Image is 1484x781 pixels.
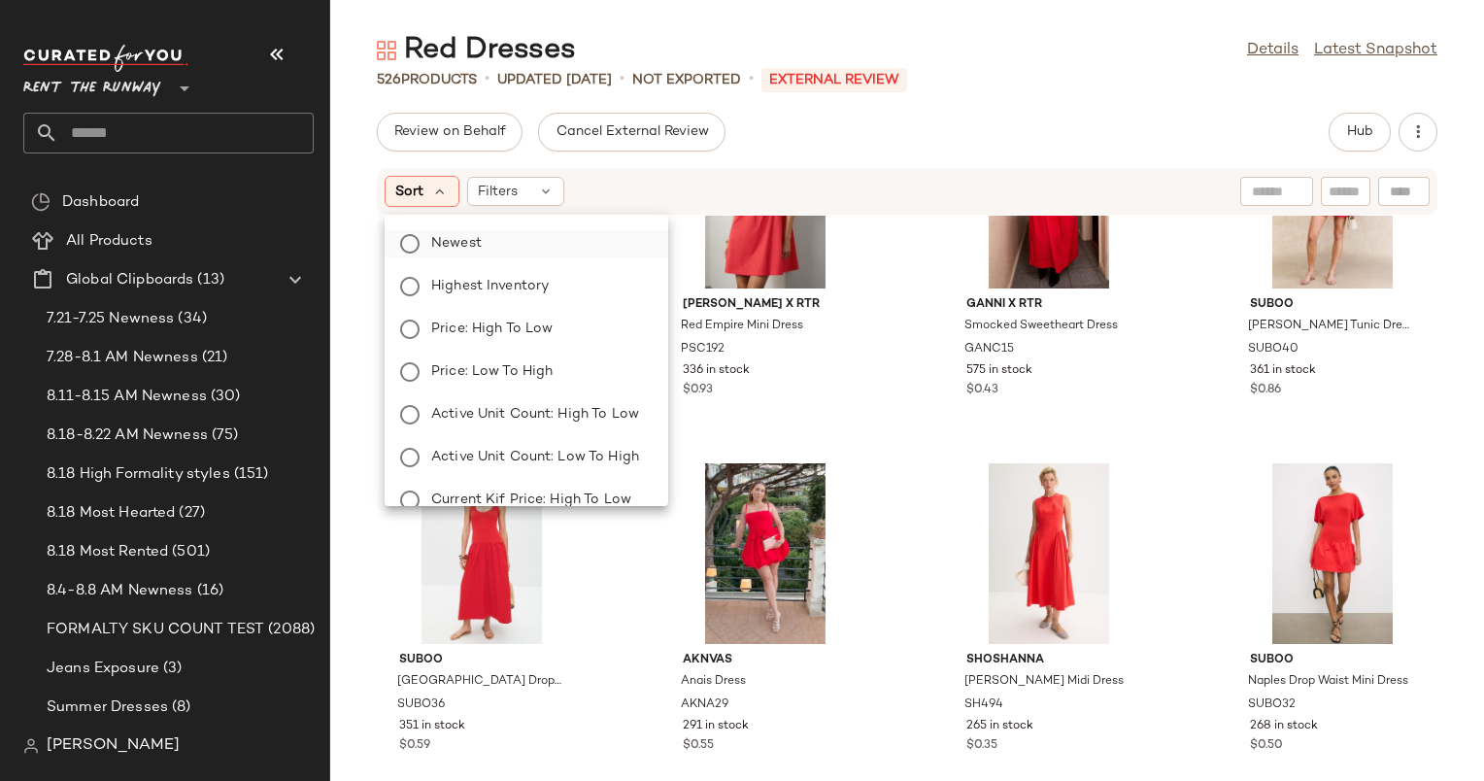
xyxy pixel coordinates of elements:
span: 8.18 Most Hearted [47,502,175,525]
span: (27) [175,502,205,525]
span: All Products [66,230,152,253]
button: Hub [1329,113,1391,152]
span: (30) [207,386,241,408]
span: [PERSON_NAME] x RTR [683,296,848,314]
span: [PERSON_NAME] Midi Dress [964,673,1124,691]
span: Global Clipboards [66,269,193,291]
span: 526 [377,73,401,87]
span: 8.18 High Formality styles [47,463,230,486]
span: GANC15 [964,341,1014,358]
img: SUBO32.jpg [1234,463,1431,644]
a: Details [1247,39,1298,62]
span: [GEOGRAPHIC_DATA] Drop Waist Midi Dress [397,673,562,691]
span: (8) [168,696,190,719]
span: (13) [193,269,224,291]
span: Shoshanna [966,652,1131,669]
span: 291 in stock [683,718,749,735]
span: Jeans Exposure [47,658,159,680]
span: Rent the Runway [23,66,161,101]
span: (3) [159,658,182,680]
span: 265 in stock [966,718,1033,735]
span: $0.86 [1250,382,1281,399]
span: 361 in stock [1250,362,1316,380]
span: • [749,68,754,91]
p: Not Exported [632,70,741,90]
span: (34) [174,308,207,330]
span: 8.11-8.15 AM Newness [47,386,207,408]
span: 8.18-8.22 AM Newness [47,424,208,447]
span: (21) [198,347,228,369]
span: Suboo [1250,296,1415,314]
span: (2088) [264,619,315,641]
span: $0.93 [683,382,713,399]
span: 575 in stock [966,362,1032,380]
span: [PERSON_NAME] [47,734,180,758]
span: $0.50 [1250,737,1283,755]
a: Latest Snapshot [1314,39,1437,62]
span: Summer Dresses [47,696,168,719]
span: 8.4-8.8 AM Newness [47,580,193,602]
span: Smocked Sweetheart Dress [964,318,1118,335]
span: 336 in stock [683,362,750,380]
img: SUBO36.jpg [384,463,580,644]
span: [PERSON_NAME] Tunic Dress [1248,318,1413,335]
span: Filters [478,182,518,202]
span: Price: High to Low [431,319,553,339]
span: Newest [431,233,482,254]
p: External REVIEW [761,68,907,92]
img: svg%3e [31,192,51,212]
span: Active Unit Count: Low to High [431,447,639,467]
span: Hub [1346,124,1373,140]
span: • [485,68,489,91]
span: SH494 [964,696,1003,714]
span: $0.59 [399,737,430,755]
span: 8.18 Most Rented [47,541,168,563]
span: 268 in stock [1250,718,1318,735]
button: Cancel External Review [538,113,725,152]
span: AKNA29 [681,696,728,714]
span: SUBO36 [397,696,445,714]
span: SUBO32 [1248,696,1296,714]
span: GANNI x RTR [966,296,1131,314]
span: Cancel External Review [555,124,708,140]
span: Dashboard [62,191,139,214]
span: Review on Behalf [393,124,506,140]
span: Highest Inventory [431,276,549,296]
span: Naples Drop Waist Mini Dress [1248,673,1408,691]
button: Review on Behalf [377,113,523,152]
span: Active Unit Count: High to Low [431,404,639,424]
span: 7.21-7.25 Newness [47,308,174,330]
span: Price: Low to High [431,361,553,382]
span: Red Empire Mini Dress [681,318,803,335]
span: Current Kif Price: High to Low [431,490,631,510]
span: Suboo [399,652,564,669]
span: Sort [395,182,423,202]
img: cfy_white_logo.C9jOOHJF.svg [23,45,188,72]
span: $0.55 [683,737,714,755]
div: Red Dresses [377,31,576,70]
span: AKNVAS [683,652,848,669]
span: FORMALTY SKU COUNT TEST [47,619,264,641]
img: SH494.jpg [951,463,1147,644]
p: updated [DATE] [497,70,612,90]
span: (75) [208,424,239,447]
span: Anais Dress [681,673,746,691]
span: • [620,68,624,91]
span: 7.28-8.1 AM Newness [47,347,198,369]
img: svg%3e [377,41,396,60]
img: svg%3e [23,738,39,754]
div: Products [377,70,477,90]
span: PSC192 [681,341,725,358]
span: Suboo [1250,652,1415,669]
span: (16) [193,580,224,602]
span: (151) [230,463,269,486]
span: (501) [168,541,210,563]
span: SUBO40 [1248,341,1298,358]
span: 351 in stock [399,718,465,735]
span: $0.43 [966,382,998,399]
span: $0.35 [966,737,997,755]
